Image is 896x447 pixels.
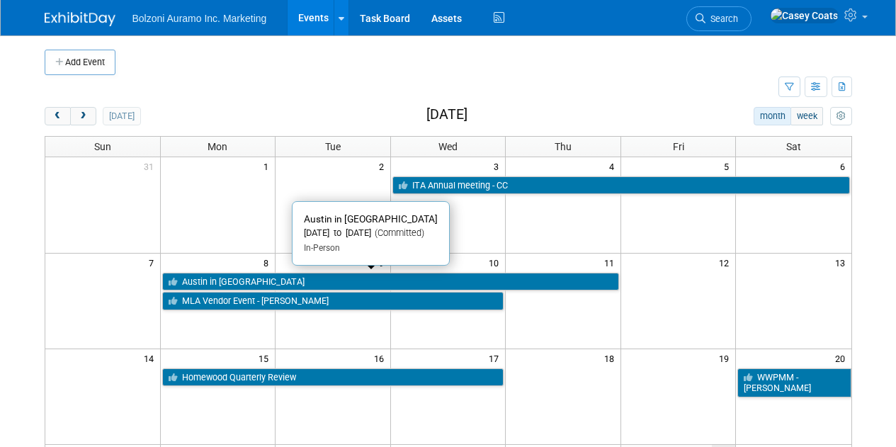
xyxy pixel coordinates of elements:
span: 7 [147,254,160,271]
a: ITA Annual meeting - CC [392,176,850,195]
span: Wed [438,141,458,152]
span: 14 [142,349,160,367]
a: MLA Vendor Event - [PERSON_NAME] [162,292,504,310]
button: week [790,107,823,125]
span: 1 [262,157,275,175]
button: month [754,107,791,125]
span: 20 [834,349,851,367]
div: [DATE] to [DATE] [304,227,438,239]
img: Casey Coats [770,8,839,23]
button: Add Event [45,50,115,75]
span: 3 [492,157,505,175]
a: Search [686,6,752,31]
span: 8 [262,254,275,271]
span: 5 [722,157,735,175]
span: Fri [673,141,684,152]
button: myCustomButton [830,107,851,125]
span: 6 [839,157,851,175]
span: Thu [555,141,572,152]
span: 10 [487,254,505,271]
span: 12 [718,254,735,271]
span: 11 [603,254,620,271]
span: 2 [378,157,390,175]
span: Sat [786,141,801,152]
a: WWPMM - [PERSON_NAME] [737,368,851,397]
span: 16 [373,349,390,367]
span: In-Person [304,243,340,253]
span: Tue [325,141,341,152]
span: 15 [257,349,275,367]
span: 4 [608,157,620,175]
span: 18 [603,349,620,367]
span: Mon [208,141,227,152]
span: Austin in [GEOGRAPHIC_DATA] [304,213,438,225]
span: Sun [94,141,111,152]
span: 17 [487,349,505,367]
img: ExhibitDay [45,12,115,26]
h2: [DATE] [426,107,467,123]
span: Bolzoni Auramo Inc. Marketing [132,13,267,24]
span: 13 [834,254,851,271]
a: Austin in [GEOGRAPHIC_DATA] [162,273,619,291]
span: 19 [718,349,735,367]
button: [DATE] [103,107,140,125]
a: Homewood Quarterly Review [162,368,504,387]
span: 31 [142,157,160,175]
button: prev [45,107,71,125]
span: Search [705,13,738,24]
span: (Committed) [371,227,424,238]
i: Personalize Calendar [837,112,846,121]
button: next [70,107,96,125]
